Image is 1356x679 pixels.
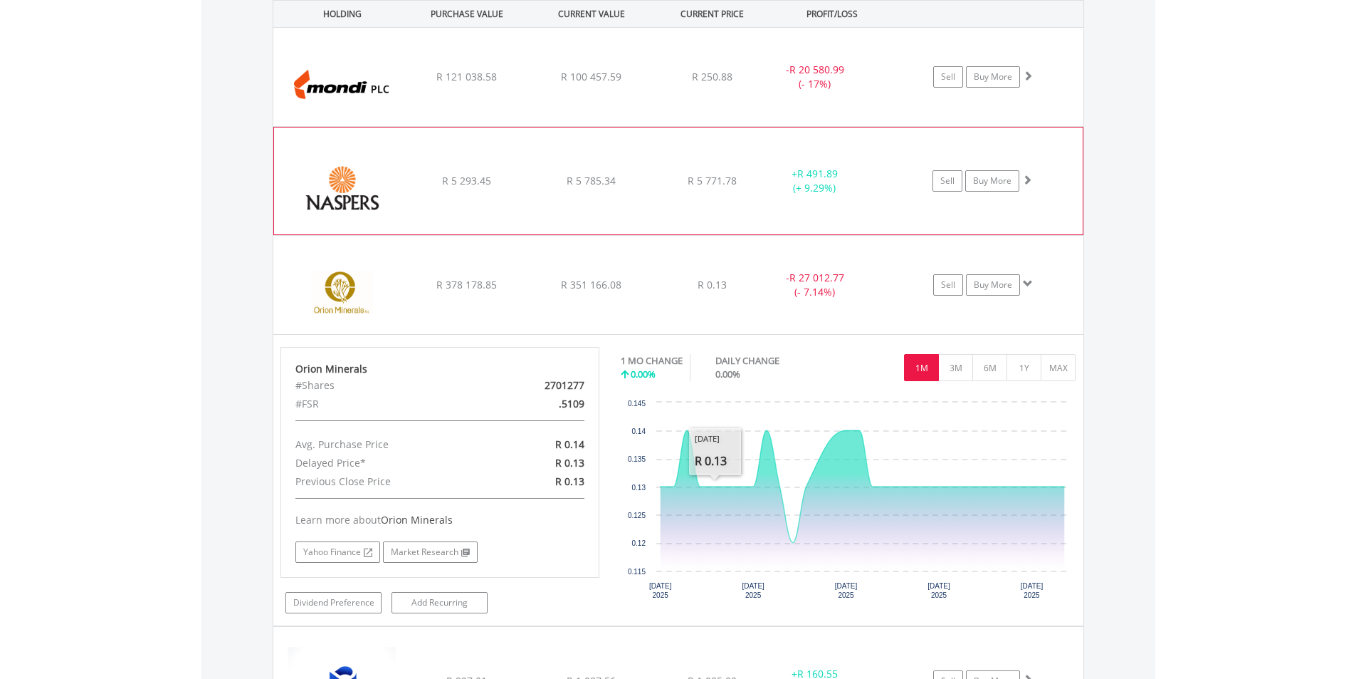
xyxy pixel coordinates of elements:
text: 0.125 [628,512,646,519]
button: MAX [1041,354,1076,381]
text: 0.14 [631,427,646,435]
text: [DATE] 2025 [1021,582,1044,599]
span: R 5 785.34 [567,174,616,187]
a: Buy More [966,274,1020,296]
text: 0.115 [628,568,646,576]
text: [DATE] 2025 [742,582,764,599]
span: R 100 457.59 [561,70,621,83]
div: #FSR [285,395,492,413]
a: Sell [933,274,963,296]
a: Add Recurring [391,592,488,613]
span: R 378 178.85 [436,278,497,291]
button: 1Y [1007,354,1041,381]
div: DAILY CHANGE [715,354,829,368]
div: Previous Close Price [285,472,492,491]
div: 1 MO CHANGE [621,354,683,368]
span: R 5 293.45 [442,174,491,187]
div: - (- 7.14%) [762,271,869,299]
div: 2701277 [491,376,594,395]
text: [DATE] 2025 [927,582,950,599]
div: PROFIT/LOSS [772,1,893,27]
div: CURRENT PRICE [655,1,768,27]
div: + (+ 9.29%) [761,167,868,195]
div: Learn more about [295,513,584,527]
span: R 250.88 [692,70,732,83]
a: Market Research [383,541,478,563]
span: R 121 038.58 [436,70,497,83]
div: Orion Minerals [295,362,584,376]
div: Delayed Price* [285,454,492,472]
text: 0.135 [628,455,646,463]
span: Orion Minerals [381,513,453,527]
div: Chart. Highcharts interactive chart. [621,395,1076,609]
button: 1M [904,354,939,381]
div: HOLDING [274,1,404,27]
div: .5109 [491,395,594,413]
svg: Interactive chart [621,395,1076,609]
div: CURRENT VALUE [531,1,653,27]
span: 0.00% [631,368,656,380]
button: 3M [938,354,973,381]
a: Dividend Preference [285,592,382,613]
span: R 0.13 [698,278,727,291]
a: Buy More [966,66,1020,88]
a: Yahoo Finance [295,541,380,563]
a: Buy More [965,170,1019,192]
span: R 20 580.99 [789,63,844,76]
span: R 0.13 [555,456,584,470]
div: Avg. Purchase Price [285,435,492,454]
button: 6M [972,354,1007,381]
span: R 491.89 [797,167,838,180]
text: 0.145 [628,400,646,408]
span: R 351 166.08 [561,278,621,291]
div: #Shares [285,376,492,395]
text: [DATE] 2025 [649,582,672,599]
div: - (- 17%) [762,63,869,91]
span: R 27 012.77 [789,271,844,284]
img: EQU.ZA.ORN.png [280,254,403,331]
img: EQU.ZA.MNP.png [280,46,403,123]
div: PURCHASE VALUE [406,1,528,27]
span: 0.00% [715,368,740,380]
span: R 0.13 [555,475,584,488]
text: [DATE] 2025 [835,582,858,599]
img: EQU.ZA.NPN.png [281,145,404,231]
text: 0.13 [631,484,646,492]
a: Sell [933,66,963,88]
a: Sell [932,170,962,192]
text: 0.12 [631,539,646,547]
span: R 5 771.78 [688,174,737,187]
span: R 0.14 [555,437,584,451]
